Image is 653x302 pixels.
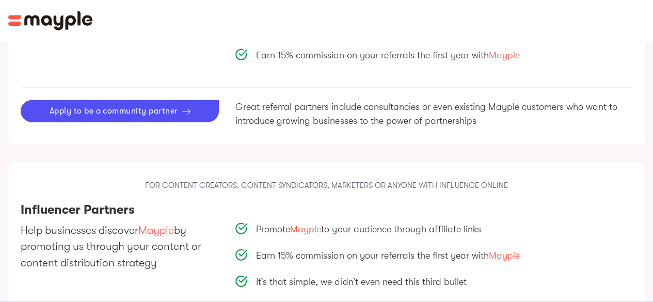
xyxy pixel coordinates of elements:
p: Earn 15% commission on your referrals the first year with [256,49,519,62]
img: Mayple logo [8,11,93,30]
p: It’s that simple, we didn’t even need this third bullet [256,275,466,289]
span: Mayple [488,250,519,261]
img: Yes [235,275,248,288]
p: Help businesses discover by promoting us through your content or content distribution strategy [21,222,219,272]
div: Apply to be a community partner [50,106,178,116]
span: Mayple [138,224,174,236]
span: Mayple [290,224,321,234]
img: Yes [235,49,248,61]
p: Earn 15% commission on your referrals the first year with [256,249,519,263]
span: Mayple [488,50,519,60]
img: Yes [235,222,248,235]
p: Great referral partners include consultancies or even existing Mayple customers who want to intro... [235,100,632,128]
a: Apply to be a community partner [21,100,219,122]
img: Yes [235,249,248,261]
p: Promote to your audience through affiliate links [256,222,481,236]
p: FOR CONTENT CREATORS, CONTENT SYNDICATORS, MARKETERS OR ANYONE WITH INFLUENCE ONLINE [21,180,632,192]
h3: Influencer Partners [21,202,632,217]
